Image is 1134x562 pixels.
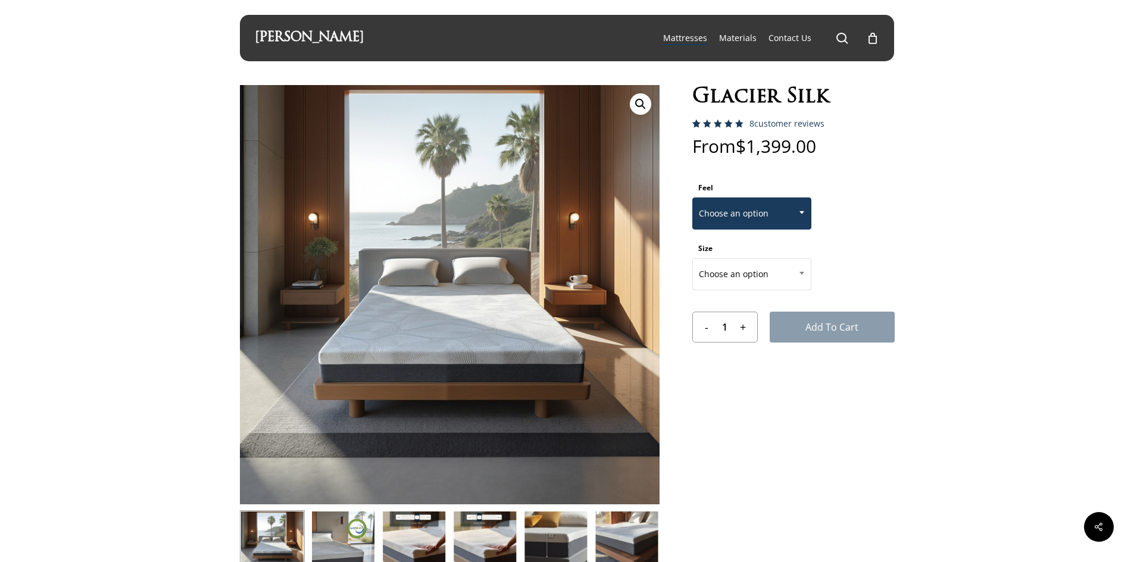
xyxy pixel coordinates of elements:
a: Cart [866,32,879,45]
a: View full-screen image gallery [630,93,651,115]
a: 8customer reviews [749,119,824,128]
nav: Main Menu [657,15,879,61]
span: Choose an option [692,197,811,230]
span: Choose an option [693,201,811,226]
span: Choose an option [692,258,811,290]
div: Rated 5.00 out of 5 [692,120,743,128]
a: Mattresses [663,32,707,44]
span: 8 [692,120,699,139]
span: Rated out of 5 based on customer ratings [692,120,743,178]
span: Choose an option [693,262,811,287]
h1: Glacier Silk [692,85,895,110]
input: Product quantity [713,312,736,342]
span: Mattresses [663,32,707,43]
a: Materials [719,32,757,44]
p: From [692,137,895,178]
span: $ [736,134,746,158]
button: Add to cart [770,312,895,343]
input: - [693,312,714,342]
a: Contact Us [769,32,811,44]
a: [PERSON_NAME] [255,32,364,45]
label: Feel [698,183,713,193]
input: + [736,312,757,342]
label: Size [698,243,713,253]
span: 8 [749,118,754,129]
iframe: Secure express checkout frame [704,357,883,390]
bdi: 1,399.00 [736,134,816,158]
span: Materials [719,32,757,43]
span: Contact Us [769,32,811,43]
